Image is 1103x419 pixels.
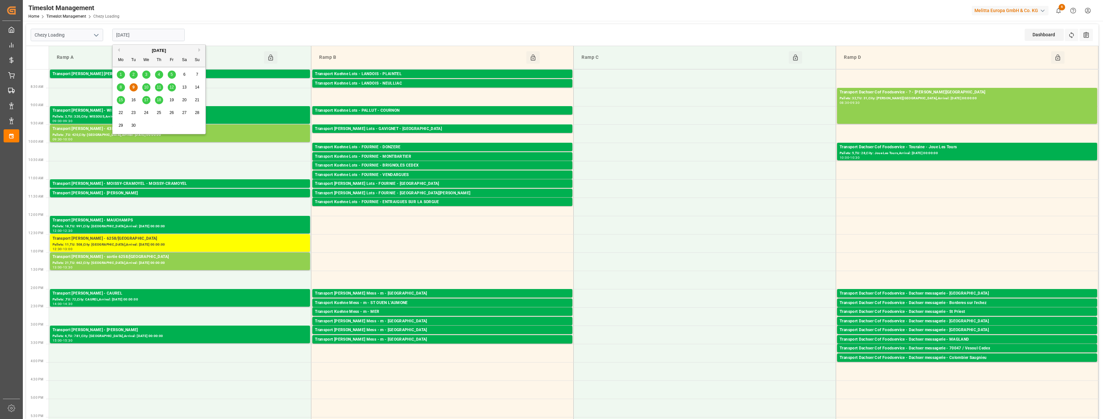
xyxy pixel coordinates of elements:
[120,72,122,77] span: 1
[53,197,307,202] div: Pallets: ,TU: 196,City: [GEOGRAPHIC_DATA],Arrival: [DATE] 00:00:00
[315,190,570,197] div: Transport [PERSON_NAME] Lots - FOURNIE - [GEOGRAPHIC_DATA][PERSON_NAME]
[193,56,201,64] div: Su
[840,315,1095,321] div: Pallets: 2,TU: ,City: St Priest,Arrival: [DATE] 00:00:00
[62,339,63,342] div: -
[193,71,201,79] div: Choose Sunday, September 7th, 2025
[130,83,138,91] div: Choose Tuesday, September 9th, 2025
[131,123,135,128] span: 30
[155,56,163,64] div: Th
[850,156,860,159] div: 10:30
[315,114,570,120] div: Pallets: ,TU: 481,City: [GEOGRAPHIC_DATA],Arrival: [DATE] 00:00:00
[142,56,150,64] div: We
[28,213,43,217] span: 12:00 PM
[31,103,43,107] span: 9:00 AM
[53,333,307,339] div: Pallets: 6,TU: 781,City: [GEOGRAPHIC_DATA],Arrival: [DATE] 00:00:00
[53,120,62,122] div: 09:00
[63,120,72,122] div: 09:30
[31,250,43,253] span: 1:00 PM
[31,378,43,381] span: 4:30 PM
[28,176,43,180] span: 11:00 AM
[31,304,43,308] span: 2:30 PM
[169,85,174,89] span: 12
[132,72,135,77] span: 2
[117,109,125,117] div: Choose Monday, September 22nd, 2025
[53,217,307,224] div: Transport [PERSON_NAME] - MAUCHAMPS
[53,107,307,114] div: Transport [PERSON_NAME] - WISSOUS - WISSOUS
[118,98,123,102] span: 15
[840,345,1095,352] div: Transport Dachser Cof Foodservice - Dachser messagerie - 70047 / Vesoul Cedex
[840,300,1095,306] div: Transport Dachser Cof Foodservice - Dachser messagerie - Borderes sur l'echez
[315,132,570,138] div: Pallets: 9,TU: ,City: [GEOGRAPHIC_DATA],Arrival: [DATE] 00:00:00
[169,110,174,115] span: 26
[315,199,570,205] div: Transport Kuehne Lots - FOURNIE - ENTRAIGUES SUR LA SORGUE
[62,302,63,305] div: -
[315,160,570,166] div: Pallets: 4,TU: ,City: MONTBARTIER,Arrival: [DATE] 00:00:00
[168,71,176,79] div: Choose Friday, September 5th, 2025
[183,72,186,77] span: 6
[53,224,307,229] div: Pallets: 18,TU: 991,City: [GEOGRAPHIC_DATA],Arrival: [DATE] 00:00:00
[315,181,570,187] div: Transport [PERSON_NAME] Lots - FOURNIE - [GEOGRAPHIC_DATA]
[315,333,570,339] div: Pallets: ,TU: 7,City: [GEOGRAPHIC_DATA],Arrival: [DATE] 00:00:00
[130,71,138,79] div: Choose Tuesday, September 2nd, 2025
[62,138,63,141] div: -
[315,107,570,114] div: Transport Kuehne Lots - PALLUT - COURNON
[142,83,150,91] div: Choose Wednesday, September 10th, 2025
[53,132,307,138] div: Pallets: ,TU: 420,City: [GEOGRAPHIC_DATA],Arrival: [DATE] 00:00:00
[31,359,43,363] span: 4:00 PM
[180,96,189,104] div: Choose Saturday, September 20th, 2025
[840,290,1095,297] div: Transport Dachser Cof Foodservice - Dachser messagerie - [GEOGRAPHIC_DATA]
[131,98,135,102] span: 16
[315,172,570,178] div: Transport Kuehne Lots - FOURNIE - VENDARGUES
[840,156,849,159] div: 10:00
[62,248,63,250] div: -
[972,6,1049,15] div: Melitta Europa GmbH & Co. KG
[840,327,1095,333] div: Transport Dachser Cof Foodservice - Dachser messagerie - [GEOGRAPHIC_DATA]
[130,109,138,117] div: Choose Tuesday, September 23rd, 2025
[315,87,570,92] div: Pallets: 3,TU: ,City: NEULLIAC,Arrival: [DATE] 00:00:00
[840,352,1095,357] div: Pallets: 1,TU: 25,City: 70047 / Vesoul Cedex,Arrival: [DATE] 00:00:00
[62,266,63,269] div: -
[63,339,72,342] div: 15:30
[53,302,62,305] div: 14:00
[117,121,125,130] div: Choose Monday, September 29th, 2025
[117,71,125,79] div: Choose Monday, September 1st, 2025
[168,96,176,104] div: Choose Friday, September 19th, 2025
[315,77,570,83] div: Pallets: 4,TU: 270,City: PLAINTEL,Arrival: [DATE] 00:00:00
[31,414,43,418] span: 5:30 PM
[849,156,850,159] div: -
[116,48,120,52] button: Previous Month
[31,85,43,89] span: 8:30 AM
[168,109,176,117] div: Choose Friday, September 26th, 2025
[112,29,185,41] input: DD-MM-YYYY
[315,315,570,321] div: Pallets: 1,TU: 16,City: MER,Arrival: [DATE] 00:00:00
[315,309,570,315] div: Transport Kuehne Mess - m - MER
[53,77,307,83] div: Pallets: ,TU: 76,City: [PERSON_NAME] [PERSON_NAME],Arrival: [DATE] 00:00:00
[130,121,138,130] div: Choose Tuesday, September 30th, 2025
[180,83,189,91] div: Choose Saturday, September 13th, 2025
[31,323,43,326] span: 3:00 PM
[155,83,163,91] div: Choose Thursday, September 11th, 2025
[169,98,174,102] span: 19
[53,248,62,250] div: 12:30
[840,318,1095,325] div: Transport Dachser Cof Foodservice - Dachser messagerie - [GEOGRAPHIC_DATA]
[53,290,307,297] div: Transport [PERSON_NAME] - CAUREL
[315,153,570,160] div: Transport Kuehne Lots - FOURNIE - MONTBARTIER
[315,197,570,202] div: Pallets: 1,TU: ,City: [GEOGRAPHIC_DATA][PERSON_NAME],Arrival: [DATE] 00:00:00
[168,83,176,91] div: Choose Friday, September 12th, 2025
[46,14,86,19] a: Timeslot Management
[53,187,307,193] div: Pallets: 3,TU: 160,City: MOISSY-CRAMOYEL,Arrival: [DATE] 00:00:00
[62,229,63,232] div: -
[849,101,850,104] div: -
[31,286,43,290] span: 2:00 PM
[840,309,1095,315] div: Transport Dachser Cof Foodservice - Dachser messagerie - St Priest
[840,89,1095,96] div: Transport Dachser Cof Foodservice - ? - [PERSON_NAME][GEOGRAPHIC_DATA]
[120,85,122,89] span: 8
[840,343,1095,348] div: Pallets: 1,TU: 40,City: [GEOGRAPHIC_DATA],Arrival: [DATE] 00:00:00
[171,72,173,77] span: 5
[180,71,189,79] div: Choose Saturday, September 6th, 2025
[315,205,570,211] div: Pallets: 2,TU: 441,City: ENTRAIGUES SUR LA SORGUE,Arrival: [DATE] 00:00:00
[53,126,307,132] div: Transport [PERSON_NAME] - 4380 LISIEUX - LISIEUX
[195,110,199,115] span: 28
[193,96,201,104] div: Choose Sunday, September 21st, 2025
[840,144,1095,151] div: Transport Dachser Cof Foodservice - Touraine - Joue Les Tours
